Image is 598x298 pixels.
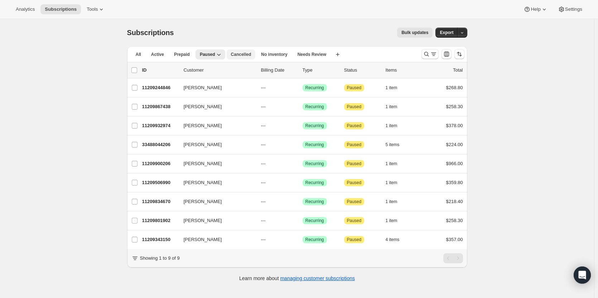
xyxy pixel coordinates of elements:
[151,52,164,57] span: Active
[453,67,463,74] p: Total
[446,123,463,128] span: $378.00
[446,85,463,90] span: $268.80
[347,142,362,148] span: Paused
[446,104,463,109] span: $258.30
[184,103,222,110] span: [PERSON_NAME]
[142,67,178,74] p: ID
[142,103,178,110] p: 11209867438
[386,218,397,223] span: 1 item
[140,255,180,262] p: Showing 1 to 9 of 9
[142,67,463,74] div: IDCustomerBilling DateTypeStatusItemsTotal
[386,123,397,129] span: 1 item
[179,82,251,93] button: [PERSON_NAME]
[142,236,178,243] p: 11209343150
[239,275,355,282] p: Learn more about
[261,199,266,204] span: ---
[347,123,362,129] span: Paused
[574,266,591,284] div: Open Intercom Messenger
[127,29,174,37] span: Subscriptions
[531,6,540,12] span: Help
[421,49,439,59] button: Search and filter results
[184,198,222,205] span: [PERSON_NAME]
[179,139,251,150] button: [PERSON_NAME]
[179,234,251,245] button: [PERSON_NAME]
[184,217,222,224] span: [PERSON_NAME]
[261,161,266,166] span: ---
[142,140,463,150] div: 33488044206[PERSON_NAME]---SuccessRecurringAttentionPaused5 items$224.00
[184,141,222,148] span: [PERSON_NAME]
[305,85,324,91] span: Recurring
[142,121,463,131] div: 11209932974[PERSON_NAME]---SuccessRecurringAttentionPaused1 item$378.00
[280,275,355,281] a: managing customer subscriptions
[305,237,324,242] span: Recurring
[446,161,463,166] span: $966.00
[142,217,178,224] p: 11209801902
[200,52,215,57] span: Paused
[179,120,251,131] button: [PERSON_NAME]
[184,236,222,243] span: [PERSON_NAME]
[446,180,463,185] span: $359.80
[174,52,190,57] span: Prepaid
[386,161,397,167] span: 1 item
[40,4,81,14] button: Subscriptions
[261,123,266,128] span: ---
[386,104,397,110] span: 1 item
[142,122,178,129] p: 11209932974
[261,237,266,242] span: ---
[261,52,287,57] span: No inventory
[142,84,178,91] p: 11209244846
[386,216,405,226] button: 1 item
[386,102,405,112] button: 1 item
[261,85,266,90] span: ---
[347,237,362,242] span: Paused
[386,83,405,93] button: 1 item
[16,6,35,12] span: Analytics
[347,85,362,91] span: Paused
[261,180,266,185] span: ---
[554,4,587,14] button: Settings
[184,84,222,91] span: [PERSON_NAME]
[386,121,405,131] button: 1 item
[435,28,458,38] button: Export
[142,83,463,93] div: 11209244846[PERSON_NAME]---SuccessRecurringAttentionPaused1 item$268.80
[305,161,324,167] span: Recurring
[446,199,463,204] span: $218.40
[184,67,255,74] p: Customer
[332,49,343,59] button: Create new view
[184,122,222,129] span: [PERSON_NAME]
[87,6,98,12] span: Tools
[261,104,266,109] span: ---
[446,142,463,147] span: $224.00
[386,180,397,186] span: 1 item
[565,6,582,12] span: Settings
[305,104,324,110] span: Recurring
[347,161,362,167] span: Paused
[11,4,39,14] button: Analytics
[142,102,463,112] div: 11209867438[PERSON_NAME]---SuccessRecurringAttentionPaused1 item$258.30
[446,237,463,242] span: $357.00
[184,179,222,186] span: [PERSON_NAME]
[386,235,407,245] button: 4 items
[519,4,552,14] button: Help
[386,178,405,188] button: 1 item
[386,199,397,205] span: 1 item
[401,30,428,35] span: Bulk updates
[347,218,362,223] span: Paused
[305,218,324,223] span: Recurring
[142,179,178,186] p: 11209506990
[184,160,222,167] span: [PERSON_NAME]
[443,253,463,263] nav: Pagination
[142,141,178,148] p: 33488044206
[142,198,178,205] p: 11209834670
[386,140,407,150] button: 5 items
[397,28,433,38] button: Bulk updates
[261,218,266,223] span: ---
[454,49,464,59] button: Sort the results
[347,199,362,205] span: Paused
[386,85,397,91] span: 1 item
[386,237,400,242] span: 4 items
[136,52,141,57] span: All
[386,197,405,207] button: 1 item
[261,142,266,147] span: ---
[45,6,77,12] span: Subscriptions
